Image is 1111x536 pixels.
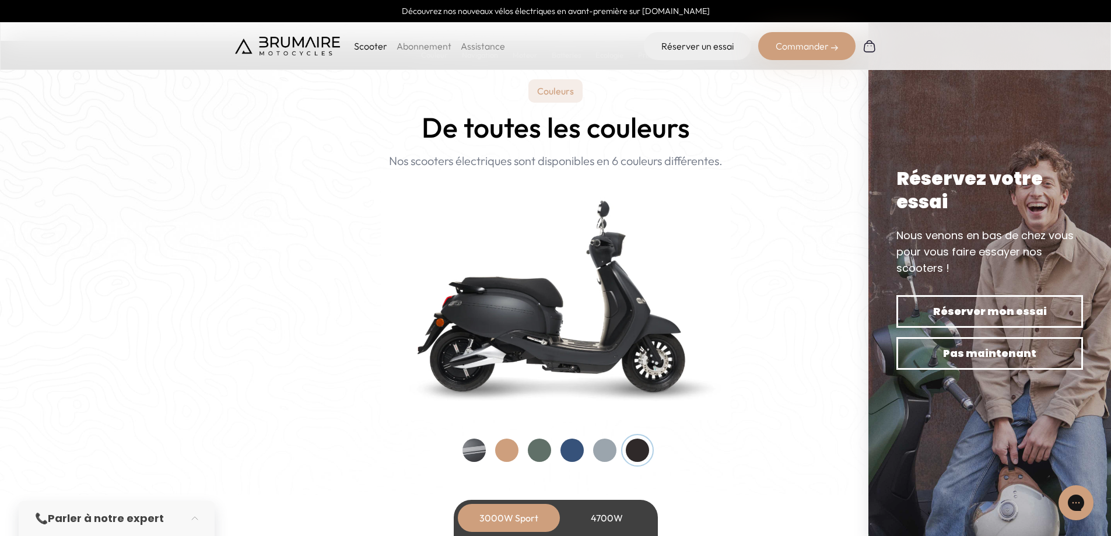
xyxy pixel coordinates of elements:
a: Réserver un essai [644,32,751,60]
p: Scooter [354,39,387,53]
img: Brumaire Motocycles [235,37,340,55]
img: right-arrow-2.png [831,44,838,51]
div: 3000W Sport [462,504,556,532]
a: Abonnement [397,40,451,52]
a: Assistance [461,40,505,52]
p: Nos scooters électriques sont disponibles en 6 couleurs différentes. [389,152,723,170]
div: 4700W [560,504,654,532]
p: Couleurs [528,79,583,103]
iframe: Gorgias live chat messenger [1053,481,1099,524]
div: Commander [758,32,856,60]
img: Panier [863,39,877,53]
h2: De toutes les couleurs [422,112,690,143]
